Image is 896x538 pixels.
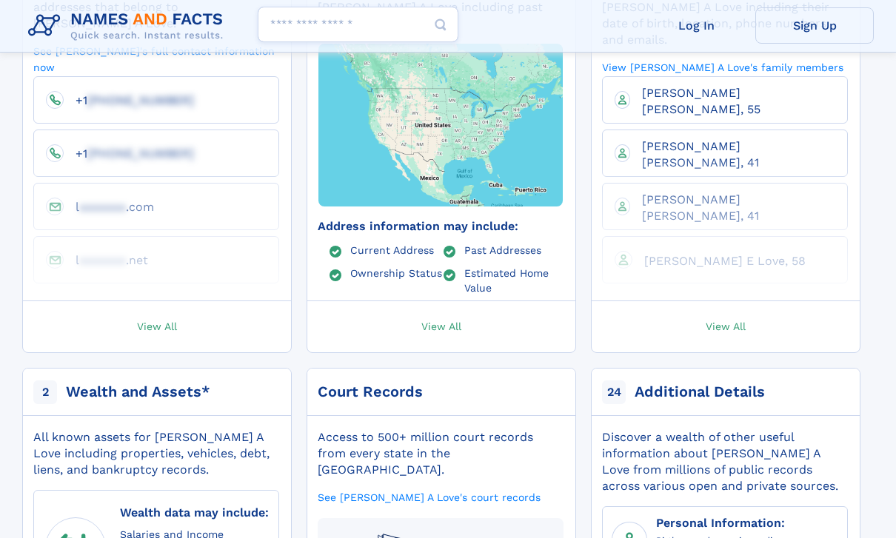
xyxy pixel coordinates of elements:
div: Additional Details [635,382,765,403]
span: aaaaaaa [79,200,126,214]
span: [PERSON_NAME] [PERSON_NAME], 41 [642,192,759,223]
a: View [PERSON_NAME] A Love's family members [602,60,843,74]
div: Access to 500+ million court records from every state in the [GEOGRAPHIC_DATA]. [318,429,564,478]
span: [PERSON_NAME] [PERSON_NAME], 55 [642,86,760,116]
a: [PERSON_NAME] [PERSON_NAME], 55 [630,85,835,115]
a: View All [16,301,298,352]
div: Discover a wealth of other useful information about [PERSON_NAME] A Love from millions of public ... [602,429,848,494]
a: Personal Information: [656,513,785,531]
a: Past Addresses [464,243,541,255]
a: [PERSON_NAME] [PERSON_NAME], 41 [630,138,835,169]
span: 2 [33,380,57,404]
img: Logo Names and Facts [22,6,235,46]
a: [PERSON_NAME] E Love, 58 [632,253,806,267]
span: View All [706,319,746,332]
a: View All [300,301,583,352]
img: Map with markers on addresses Lorie A Love [292,1,589,248]
a: Log In [637,7,755,44]
div: Wealth data may include: [120,502,269,522]
a: Sign Up [755,7,874,44]
span: [PHONE_NUMBER] [87,147,194,161]
div: Court Records [318,382,423,403]
div: Address information may include: [318,218,564,235]
span: [PERSON_NAME] E Love, 58 [644,254,806,268]
div: Wealth and Assets* [66,382,210,403]
span: [PHONE_NUMBER] [87,93,194,107]
div: All known assets for [PERSON_NAME] A Love including properties, vehicles, debt, liens, and bankru... [33,429,279,478]
span: View All [137,319,177,332]
a: laaaaaaa.com [64,199,154,213]
a: See [PERSON_NAME]'s full contact information now [33,44,279,74]
a: [PERSON_NAME] [PERSON_NAME], 41 [630,192,835,222]
input: search input [258,7,458,42]
a: Estimated Home Value [464,266,564,293]
a: Ownership Status [350,266,442,278]
a: laaaaaaa.net [64,252,148,266]
span: [PERSON_NAME] [PERSON_NAME], 41 [642,139,759,169]
a: Current Address [350,243,434,255]
a: View All [584,301,867,352]
span: aaaaaaa [79,253,126,267]
span: 24 [602,380,626,404]
button: Search Button [423,7,458,43]
span: View All [421,319,461,332]
a: See [PERSON_NAME] A Love's court records [318,490,541,504]
a: +1[PHONE_NUMBER] [64,146,194,160]
a: +1[PHONE_NUMBER] [64,93,194,107]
